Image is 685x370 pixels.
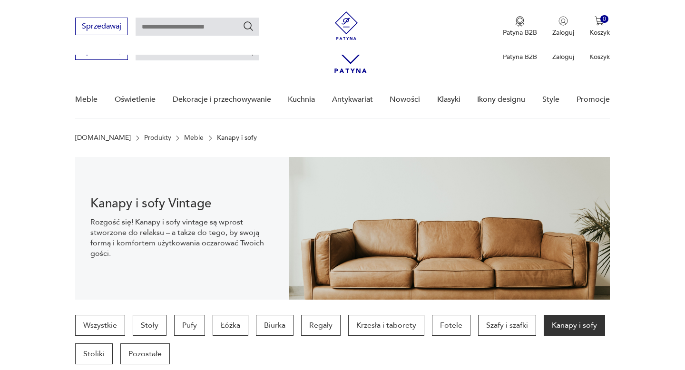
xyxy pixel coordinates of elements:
a: Kuchnia [288,81,315,118]
p: Kanapy i sofy [217,134,257,142]
button: Szukaj [243,20,254,32]
button: Patyna B2B [503,16,537,37]
a: Pufy [174,315,205,336]
p: Zaloguj [552,28,574,37]
a: [DOMAIN_NAME] [75,134,131,142]
img: Patyna - sklep z meblami i dekoracjami vintage [332,11,361,40]
p: Rozgość się! Kanapy i sofy vintage są wprost stworzone do relaksu – a także do tego, by swoją for... [90,217,274,259]
h1: Kanapy i sofy Vintage [90,198,274,209]
button: 0Koszyk [589,16,610,37]
a: Kanapy i sofy [544,315,605,336]
a: Krzesła i taborety [348,315,424,336]
button: Sprzedawaj [75,18,128,35]
div: 0 [600,15,608,23]
img: Ikona koszyka [595,16,604,26]
a: Meble [75,81,98,118]
a: Ikona medaluPatyna B2B [503,16,537,37]
a: Pozostałe [120,343,170,364]
a: Łóżka [213,315,248,336]
a: Sprzedawaj [75,24,128,30]
a: Biurka [256,315,294,336]
a: Fotele [432,315,470,336]
a: Dekoracje i przechowywanie [173,81,271,118]
a: Klasyki [437,81,460,118]
a: Produkty [144,134,171,142]
button: Zaloguj [552,16,574,37]
a: Style [542,81,559,118]
img: Ikona medalu [515,16,525,27]
p: Patyna B2B [503,52,537,61]
a: Szafy i szafki [478,315,536,336]
img: Ikonka użytkownika [558,16,568,26]
a: Stoliki [75,343,113,364]
a: Stoły [133,315,166,336]
a: Sprzedawaj [75,49,128,55]
a: Ikony designu [477,81,525,118]
p: Zaloguj [552,52,574,61]
img: 4dcd11543b3b691785adeaf032051535.jpg [289,157,610,300]
a: Regały [301,315,341,336]
p: Koszyk [589,28,610,37]
a: Meble [184,134,204,142]
a: Antykwariat [332,81,373,118]
p: Patyna B2B [503,28,537,37]
p: Koszyk [589,52,610,61]
a: Promocje [577,81,610,118]
a: Oświetlenie [115,81,156,118]
a: Nowości [390,81,420,118]
a: Wszystkie [75,315,125,336]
